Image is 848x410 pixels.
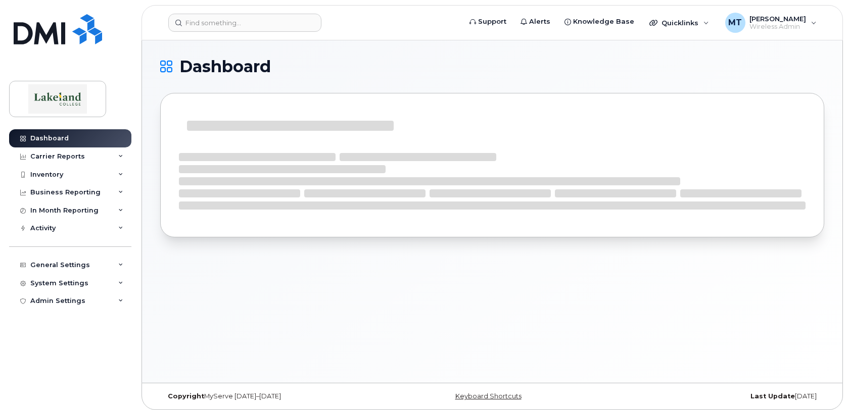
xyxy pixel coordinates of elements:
a: Keyboard Shortcuts [455,392,522,400]
div: [DATE] [603,392,824,400]
div: MyServe [DATE]–[DATE] [160,392,382,400]
span: Dashboard [179,59,271,74]
strong: Copyright [168,392,204,400]
strong: Last Update [750,392,795,400]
